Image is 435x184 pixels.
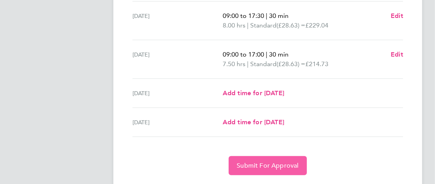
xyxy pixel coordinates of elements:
[250,59,277,69] span: Standard
[223,12,264,20] span: 09:00 to 17:30
[223,117,284,127] a: Add time for [DATE]
[269,12,289,20] span: 30 min
[391,12,403,20] span: Edit
[266,51,267,58] span: |
[223,89,284,97] span: Add time for [DATE]
[391,50,403,59] a: Edit
[229,156,306,175] button: Submit For Approval
[223,118,284,126] span: Add time for [DATE]
[132,11,223,30] div: [DATE]
[247,22,249,29] span: |
[250,21,277,30] span: Standard
[223,88,284,98] a: Add time for [DATE]
[132,88,223,98] div: [DATE]
[237,162,299,170] span: Submit For Approval
[277,60,305,68] span: (£28.63) =
[277,22,305,29] span: (£28.63) =
[266,12,267,20] span: |
[132,50,223,69] div: [DATE]
[223,60,245,68] span: 7.50 hrs
[305,22,328,29] span: £229.04
[223,51,264,58] span: 09:00 to 17:00
[247,60,249,68] span: |
[391,51,403,58] span: Edit
[223,22,245,29] span: 8.00 hrs
[132,117,223,127] div: [DATE]
[269,51,289,58] span: 30 min
[305,60,328,68] span: £214.73
[391,11,403,21] a: Edit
